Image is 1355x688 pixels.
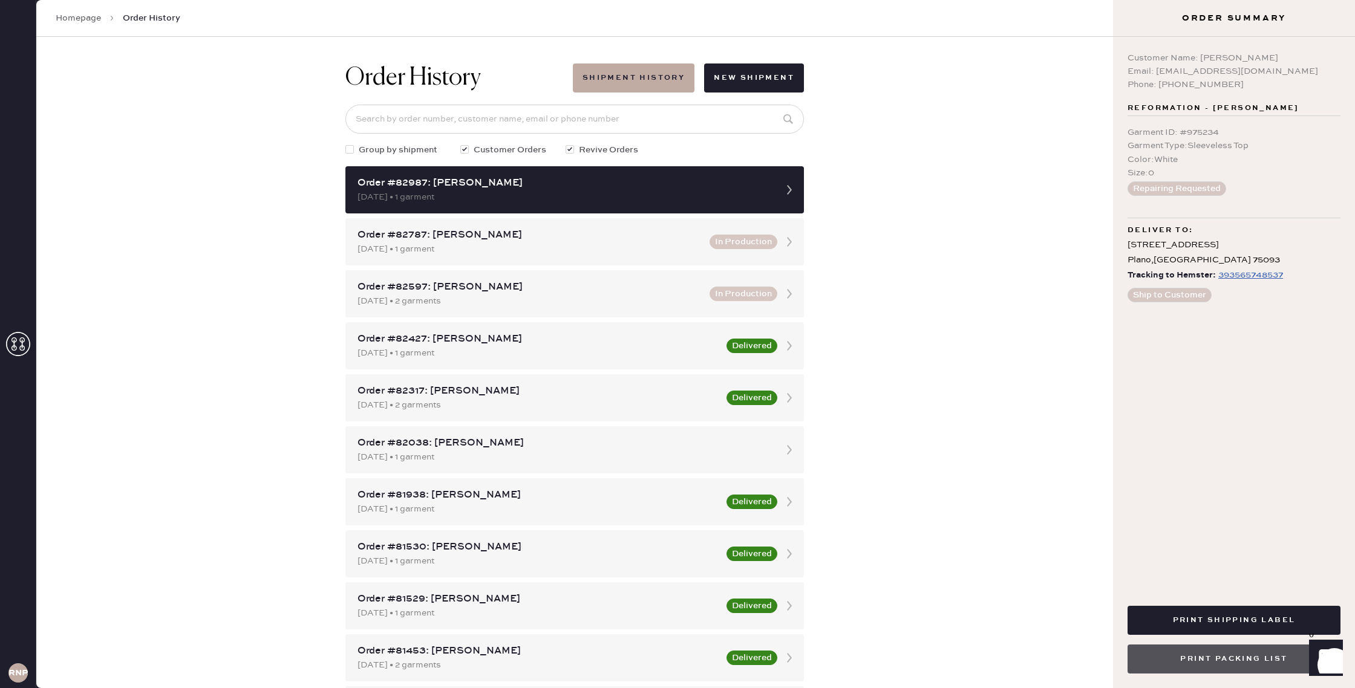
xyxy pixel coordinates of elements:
div: Order #81530: [PERSON_NAME] [358,540,719,554]
div: [DATE] • 2 garments [358,658,719,672]
h1: Order History [345,63,481,92]
div: [DATE] • 1 garment [358,502,719,516]
h3: Order Summary [1113,12,1355,24]
h3: RNPA [8,669,28,677]
div: [DATE] • 1 garment [358,190,770,204]
div: Order #81938: [PERSON_NAME] [358,488,719,502]
img: logo [658,279,694,316]
div: Shipment #107857 [39,360,1314,375]
div: Customer Name: [PERSON_NAME] [1128,51,1340,65]
th: Order Date [221,428,521,444]
th: QTY [1226,204,1314,220]
td: 82987 [39,444,221,459]
button: Print Shipping Label [1128,606,1340,635]
span: Group by shipment [359,143,437,157]
button: Repairing Requested [1128,181,1226,196]
button: Delivered [726,547,777,561]
div: Order #82427: [PERSON_NAME] [358,332,719,346]
th: # Garments [994,428,1314,444]
div: [DATE] • 1 garment [358,346,719,360]
div: https://www.fedex.com/apps/fedextrack/?tracknumbers=393565748537&cntry_code=US [1218,268,1283,282]
button: Ship to Customer [1128,288,1212,302]
td: Sleeveless Top - Reformation - [PERSON_NAME] - Size: 0 [178,220,1226,236]
div: [DATE] • 1 garment [358,606,719,620]
div: [DATE] • 1 garment [358,554,719,568]
div: Color : White [1128,153,1340,166]
th: ID [39,428,221,444]
button: New Shipment [704,63,804,92]
span: Customer Orders [474,143,546,157]
div: Order #82987: [PERSON_NAME] [358,176,770,190]
div: Orders In Shipment : [39,407,1314,422]
img: logo [658,15,694,51]
img: logo [632,475,721,484]
div: Order #82317: [PERSON_NAME] [358,384,719,398]
img: Logo [632,239,721,248]
div: [STREET_ADDRESS] Plano , [GEOGRAPHIC_DATA] 75093 [1128,238,1340,268]
span: Revive Orders [579,143,638,157]
td: 975234 [39,220,178,236]
div: Order #81529: [PERSON_NAME] [358,592,719,606]
td: [PERSON_NAME] [521,444,994,459]
div: [DATE] • 1 garment [358,242,702,256]
button: In Production [710,287,777,301]
a: 393565748537 [1216,268,1283,283]
div: [DATE] • 2 garments [358,294,702,308]
div: Phone: [PHONE_NUMBER] [1128,78,1340,91]
div: Garment ID : # 975234 [1128,126,1340,139]
div: Size : 0 [1128,166,1340,180]
span: Deliver to: [1128,223,1193,238]
td: 1 [994,444,1314,459]
button: Delivered [726,495,777,509]
a: Homepage [56,12,101,24]
div: Order #81453: [PERSON_NAME] [358,644,719,658]
th: ID [39,204,178,220]
button: Delivered [726,339,777,353]
div: Order #82038: [PERSON_NAME] [358,436,770,450]
a: Print Shipping Label [1128,614,1340,625]
div: Order # 82987 [39,96,1314,110]
span: Reformation - [PERSON_NAME] [1128,101,1299,115]
button: In Production [710,235,777,249]
button: Print Packing List [1128,644,1340,673]
div: Packing slip [39,81,1314,96]
div: [DATE] • 2 garments [358,398,719,412]
div: Shipment Summary [39,346,1314,360]
th: Description [178,204,1226,220]
button: Shipment History [573,63,694,92]
iframe: Front Chat [1298,634,1350,686]
div: [DATE] • 1 garment [358,450,770,464]
div: Email: [EMAIL_ADDRESS][DOMAIN_NAME] [1128,65,1340,78]
input: Search by order number, customer name, email or phone number [345,105,804,134]
span: Tracking to Hemster: [1128,268,1216,283]
div: Order #82787: [PERSON_NAME] [358,228,702,242]
td: 1 [1226,220,1314,236]
span: Order History [123,12,180,24]
div: Garment Type : Sleeveless Top [1128,139,1340,152]
td: [DATE] [221,444,521,459]
div: Reformation [GEOGRAPHIC_DATA] [39,375,1314,389]
button: Delivered [726,651,777,665]
div: # 81445 sue [PERSON_NAME] [EMAIL_ADDRESS][DOMAIN_NAME] [39,143,1314,186]
button: Delivered [726,391,777,405]
div: Order #82597: [PERSON_NAME] [358,280,702,294]
th: Customer [521,428,994,444]
button: Delivered [726,599,777,613]
div: Customer information [39,128,1314,143]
